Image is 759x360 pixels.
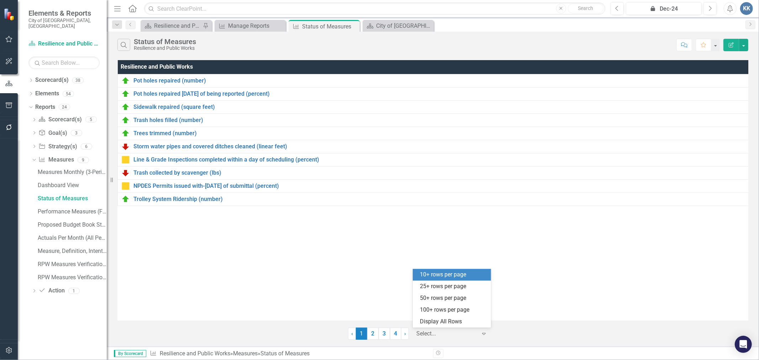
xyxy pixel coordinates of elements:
[133,78,747,84] a: Pot holes repaired (number)
[38,274,107,281] div: RPW Measures Verification Report
[81,143,92,149] div: 6
[38,169,107,175] div: Measures Monthly (3-Periods) Report
[302,22,358,31] div: Status of Measures
[228,21,284,30] div: Manage Reports
[28,17,100,29] small: City of [GEOGRAPHIC_DATA], [GEOGRAPHIC_DATA]
[133,196,747,202] a: Trolley System Ridership (number)
[133,183,747,189] a: NPDES Permits issued with-[DATE] of submittal (percent)
[38,182,107,189] div: Dashboard View
[626,2,702,15] button: Dec-24
[36,272,107,283] a: RPW Measures Verification Report
[121,103,130,111] img: On Target
[121,195,130,203] img: On Target
[144,2,605,15] input: Search ClearPoint...
[35,103,55,111] a: Reports
[71,130,82,136] div: 3
[35,76,69,84] a: Scorecard(s)
[72,77,84,83] div: 38
[133,157,747,163] a: Line & Grade Inspections completed within a day of scheduling (percent)
[121,155,130,164] img: Caution
[38,129,67,137] a: Goal(s)
[121,129,130,138] img: On Target
[420,271,487,279] div: 10+ rows per page
[216,21,284,30] a: Manage Reports
[36,259,107,270] a: RPW Measures Verification Report
[28,57,100,69] input: Search Below...
[38,248,107,254] div: Measure, Definition, Intention, Source
[578,5,593,11] span: Search
[68,288,80,294] div: 1
[142,21,201,30] a: Resilience and Public Works
[356,328,367,340] span: 1
[420,294,487,302] div: 50+ rows per page
[38,261,107,268] div: RPW Measures Verification Report
[121,90,130,98] img: On Target
[133,170,747,176] a: Trash collected by scavenger (lbs)
[78,157,89,163] div: 9
[233,350,258,357] a: Measures
[133,143,747,150] a: Storm water pipes and covered ditches cleaned (linear feet)
[133,130,747,137] a: Trees trimmed (number)
[3,8,16,21] img: ClearPoint Strategy
[36,166,107,178] a: Measures Monthly (3-Periods) Report
[404,330,406,337] span: ›
[154,21,201,30] div: Resilience and Public Works
[38,195,107,202] div: Status of Measures
[36,232,107,244] a: Actuals Per Month (All Periods YTD)
[28,9,100,17] span: Elements & Reports
[121,116,130,125] img: On Target
[390,328,401,340] a: 4
[28,40,100,48] a: Resilience and Public Works
[121,182,130,190] img: Caution
[35,90,59,98] a: Elements
[38,287,64,295] a: Action
[59,104,70,110] div: 24
[379,328,390,340] a: 3
[628,5,699,13] div: Dec-24
[38,235,107,241] div: Actuals Per Month (All Periods YTD)
[38,116,81,124] a: Scorecard(s)
[133,91,747,97] a: Pot holes repaired [DATE] of being reported (percent)
[740,2,753,15] button: KK
[568,4,603,14] button: Search
[36,206,107,217] a: Performance Measures (Fiscal Year Comparison)
[36,180,107,191] a: Dashboard View
[38,143,77,151] a: Strategy(s)
[260,350,310,357] div: Status of Measures
[160,350,230,357] a: Resilience and Public Works
[38,222,107,228] div: Proposed Budget Book Strategic Planning
[420,318,487,326] div: Display All Rows
[36,219,107,231] a: Proposed Budget Book Strategic Planning
[420,282,487,291] div: 25+ rows per page
[376,21,432,30] div: City of [GEOGRAPHIC_DATA]
[121,76,130,85] img: On Target
[367,328,379,340] a: 2
[114,350,146,357] span: By Scorecard
[121,142,130,151] img: Below Plan
[364,21,432,30] a: City of [GEOGRAPHIC_DATA]
[351,330,353,337] span: ‹
[150,350,428,358] div: » »
[63,91,74,97] div: 54
[133,117,747,123] a: Trash holes filled (number)
[134,38,196,46] div: Status of Measures
[85,117,97,123] div: 5
[38,208,107,215] div: Performance Measures (Fiscal Year Comparison)
[121,169,130,177] img: Below Plan
[38,156,74,164] a: Measures
[735,336,752,353] div: Open Intercom Messenger
[420,306,487,314] div: 100+ rows per page
[36,245,107,257] a: Measure, Definition, Intention, Source
[133,104,747,110] a: Sidewalk repaired (square feet)
[36,193,107,204] a: Status of Measures
[134,46,196,51] div: Resilience and Public Works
